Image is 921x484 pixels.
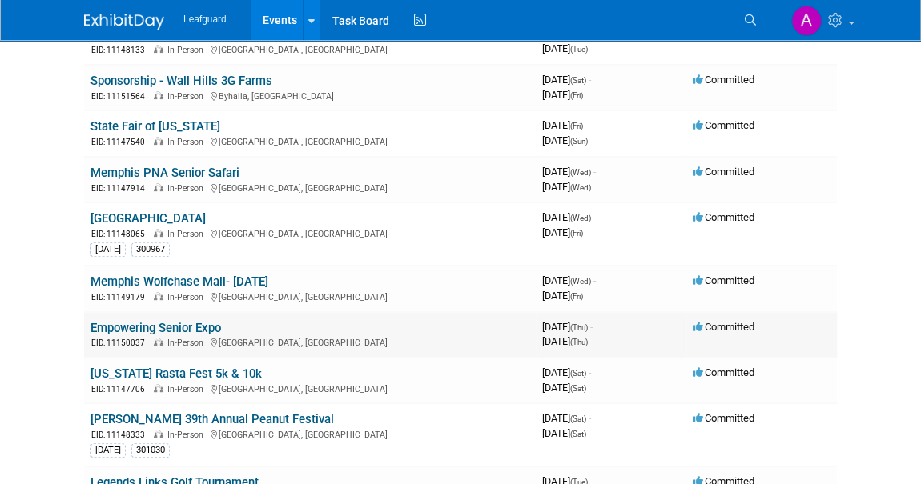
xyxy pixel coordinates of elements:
span: EID: 11148065 [91,230,151,238]
span: (Fri) [570,229,583,238]
a: [GEOGRAPHIC_DATA] [90,211,206,226]
span: [DATE] [542,321,593,333]
span: - [589,412,591,424]
span: [DATE] [542,226,583,238]
span: (Wed) [570,183,591,192]
span: (Thu) [570,338,588,346]
span: Committed [693,274,754,286]
a: [US_STATE] Rasta Fest 5k & 10k [90,366,262,381]
a: Sponsorship - Wall Hills 3G Farms [90,74,272,88]
span: (Wed) [570,214,591,222]
span: (Sat) [570,430,586,438]
span: - [593,274,596,286]
span: [DATE] [542,42,588,54]
span: (Sat) [570,414,586,423]
span: EID: 11148133 [91,46,151,54]
span: [DATE] [542,366,591,378]
span: Committed [693,119,754,131]
div: Byhalia, [GEOGRAPHIC_DATA] [90,89,529,102]
a: [PERSON_NAME] 39th Annual Peanut Festival [90,412,334,426]
img: ExhibitDay [84,14,164,30]
span: - [589,74,591,86]
span: Committed [693,321,754,333]
span: Committed [693,166,754,178]
img: In-Person Event [154,292,163,300]
span: (Fri) [570,122,583,130]
span: Committed [693,412,754,424]
img: In-Person Event [154,384,163,392]
span: EID: 11147914 [91,184,151,193]
img: Arlene Duncan [791,6,822,36]
span: (Sat) [570,76,586,85]
img: In-Person Event [154,430,163,438]
div: 300967 [131,242,170,257]
div: [GEOGRAPHIC_DATA], [GEOGRAPHIC_DATA] [90,226,529,240]
span: Committed [693,74,754,86]
span: [DATE] [542,427,586,439]
span: (Fri) [570,91,583,100]
span: In-Person [167,229,208,239]
span: - [589,366,591,378]
span: (Thu) [570,323,588,332]
div: [GEOGRAPHIC_DATA], [GEOGRAPHIC_DATA] [90,335,529,349]
span: (Tue) [570,45,588,54]
a: State Fair of [US_STATE] [90,119,220,134]
span: - [590,321,593,333]
a: Empowering Senior Expo [90,321,221,335]
span: In-Person [167,91,208,102]
span: EID: 11148333 [91,430,151,439]
span: - [585,119,588,131]
span: In-Person [167,45,208,55]
span: (Wed) [570,168,591,177]
div: [GEOGRAPHIC_DATA], [GEOGRAPHIC_DATA] [90,42,529,56]
img: In-Person Event [154,45,163,53]
span: (Wed) [570,277,591,286]
div: [GEOGRAPHIC_DATA], [GEOGRAPHIC_DATA] [90,134,529,148]
div: [GEOGRAPHIC_DATA], [GEOGRAPHIC_DATA] [90,290,529,303]
span: [DATE] [542,119,588,131]
img: In-Person Event [154,183,163,191]
span: EID: 11147706 [91,385,151,394]
a: Memphis Wolfchase Mall- [DATE] [90,274,268,289]
span: [DATE] [542,290,583,302]
span: [DATE] [542,89,583,101]
span: [DATE] [542,181,591,193]
a: Memphis Wolfchase [GEOGRAPHIC_DATA] [DATE] [90,28,356,42]
span: EID: 11147540 [91,138,151,146]
span: In-Person [167,183,208,194]
span: EID: 11151564 [91,92,151,101]
div: [DATE] [90,443,126,458]
span: Leafguard [183,14,227,25]
span: Committed [693,211,754,223]
span: In-Person [167,292,208,302]
span: (Sat) [570,384,586,393]
img: In-Person Event [154,91,163,99]
div: [GEOGRAPHIC_DATA], [GEOGRAPHIC_DATA] [90,427,529,441]
span: [DATE] [542,134,588,146]
span: [DATE] [542,412,591,424]
span: [DATE] [542,166,596,178]
span: - [593,166,596,178]
span: EID: 11149179 [91,293,151,302]
img: In-Person Event [154,229,163,237]
span: [DATE] [542,335,588,347]
span: [DATE] [542,274,596,286]
div: 301030 [131,443,170,458]
img: In-Person Event [154,338,163,346]
span: (Sat) [570,369,586,378]
a: Memphis PNA Senior Safari [90,166,239,180]
span: [DATE] [542,74,591,86]
span: (Fri) [570,292,583,301]
div: [GEOGRAPHIC_DATA], [GEOGRAPHIC_DATA] [90,382,529,395]
img: In-Person Event [154,137,163,145]
span: Committed [693,366,754,378]
div: [DATE] [90,242,126,257]
span: [DATE] [542,211,596,223]
span: In-Person [167,430,208,440]
span: EID: 11150037 [91,338,151,347]
span: In-Person [167,384,208,394]
span: [DATE] [542,382,586,394]
span: In-Person [167,137,208,147]
span: (Sun) [570,137,588,146]
div: [GEOGRAPHIC_DATA], [GEOGRAPHIC_DATA] [90,181,529,194]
